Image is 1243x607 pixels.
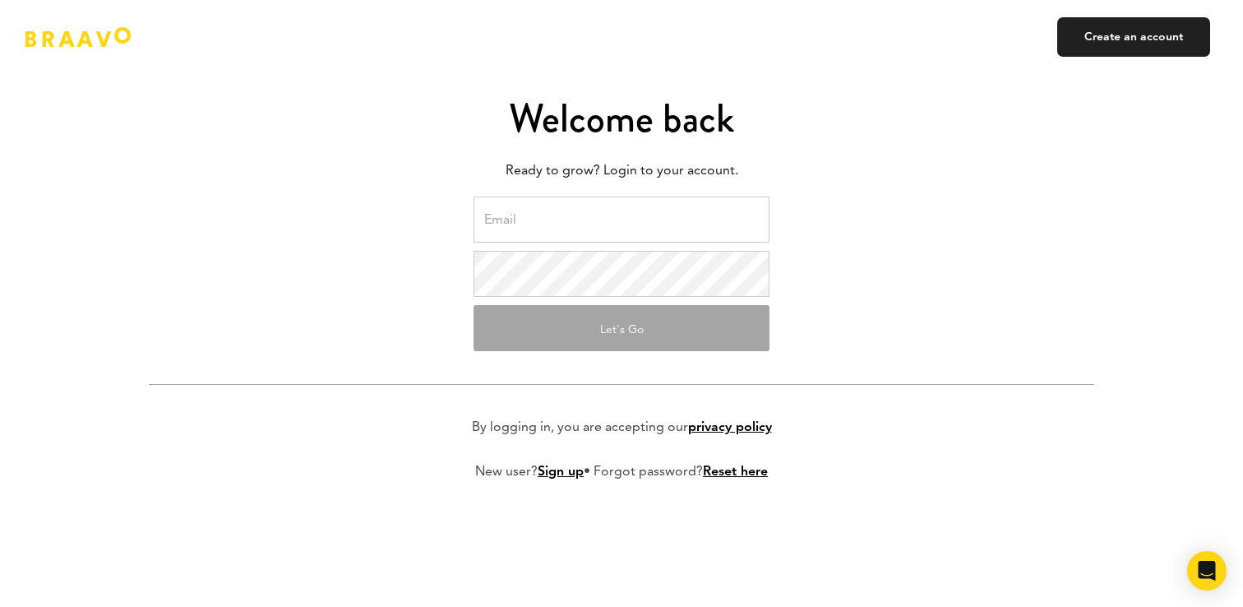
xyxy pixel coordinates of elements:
[509,90,734,146] span: Welcome back
[538,466,584,479] a: Sign up
[474,197,769,243] input: Email
[703,466,768,479] a: Reset here
[474,305,769,351] button: Let's Go
[149,159,1094,183] p: Ready to grow? Login to your account.
[688,421,772,434] a: privacy policy
[475,462,768,482] p: New user? • Forgot password?
[472,418,772,438] p: By logging in, you are accepting our
[1187,551,1227,591] div: Open Intercom Messenger
[1057,17,1210,57] a: Create an account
